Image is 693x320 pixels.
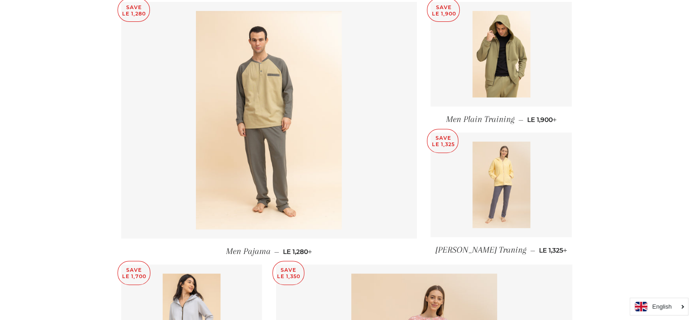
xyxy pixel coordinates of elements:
p: Save LE 1,325 [427,129,458,152]
span: — [518,116,524,124]
i: English [652,304,672,310]
span: Men Plain Training [446,114,515,124]
span: LE 1,280 [283,248,312,256]
span: LE 1,900 [527,116,557,124]
span: LE 1,325 [539,246,567,254]
a: [PERSON_NAME] Traning — LE 1,325 [431,237,572,263]
a: Men Pajama — LE 1,280 [121,239,417,264]
span: Men Pajama [226,246,271,256]
span: — [530,246,535,254]
span: — [274,248,279,256]
p: Save LE 1,350 [273,261,304,284]
a: English [635,302,683,311]
p: Save LE 1,700 [118,261,150,284]
span: [PERSON_NAME] Traning [436,245,527,255]
a: Men Plain Training — LE 1,900 [431,107,572,132]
